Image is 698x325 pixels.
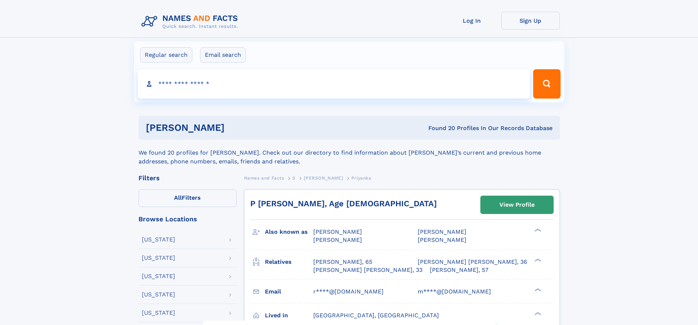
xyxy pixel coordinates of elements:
a: [PERSON_NAME], 57 [430,266,488,274]
div: ❯ [533,311,542,316]
input: search input [138,69,530,99]
div: [US_STATE] [142,292,175,298]
span: S [292,176,296,181]
span: [PERSON_NAME] [313,236,362,243]
a: [PERSON_NAME] [PERSON_NAME], 33 [313,266,422,274]
div: [US_STATE] [142,237,175,243]
h3: Lived in [265,309,313,322]
label: Regular search [140,47,192,63]
span: All [174,194,182,201]
span: [PERSON_NAME] [313,228,362,235]
a: Log In [443,12,501,30]
a: [PERSON_NAME] [304,173,343,182]
span: Priyanka [351,176,372,181]
a: [PERSON_NAME], 65 [313,258,372,266]
div: ❯ [533,258,542,262]
div: [US_STATE] [142,310,175,316]
div: [US_STATE] [142,273,175,279]
div: View Profile [499,196,535,213]
label: Filters [139,189,237,207]
h3: Also known as [265,226,313,238]
div: ❯ [533,228,542,233]
a: View Profile [481,196,553,214]
a: Sign Up [501,12,560,30]
div: Found 20 Profiles In Our Records Database [326,124,553,132]
a: [PERSON_NAME] [PERSON_NAME], 36 [418,258,527,266]
h1: [PERSON_NAME] [146,123,326,132]
a: P [PERSON_NAME], Age [DEMOGRAPHIC_DATA] [250,199,437,208]
h3: Relatives [265,256,313,268]
h3: Email [265,285,313,298]
div: Browse Locations [139,216,237,222]
a: S [292,173,296,182]
div: ❯ [533,287,542,292]
span: [GEOGRAPHIC_DATA], [GEOGRAPHIC_DATA] [313,312,439,319]
div: We found 20 profiles for [PERSON_NAME]. Check out our directory to find information about [PERSON... [139,140,560,166]
a: Names and Facts [244,173,284,182]
label: Email search [200,47,246,63]
img: Logo Names and Facts [139,12,244,32]
span: [PERSON_NAME] [418,236,466,243]
button: Search Button [533,69,560,99]
div: [US_STATE] [142,255,175,261]
span: [PERSON_NAME] [304,176,343,181]
span: [PERSON_NAME] [418,228,466,235]
div: Filters [139,175,237,181]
